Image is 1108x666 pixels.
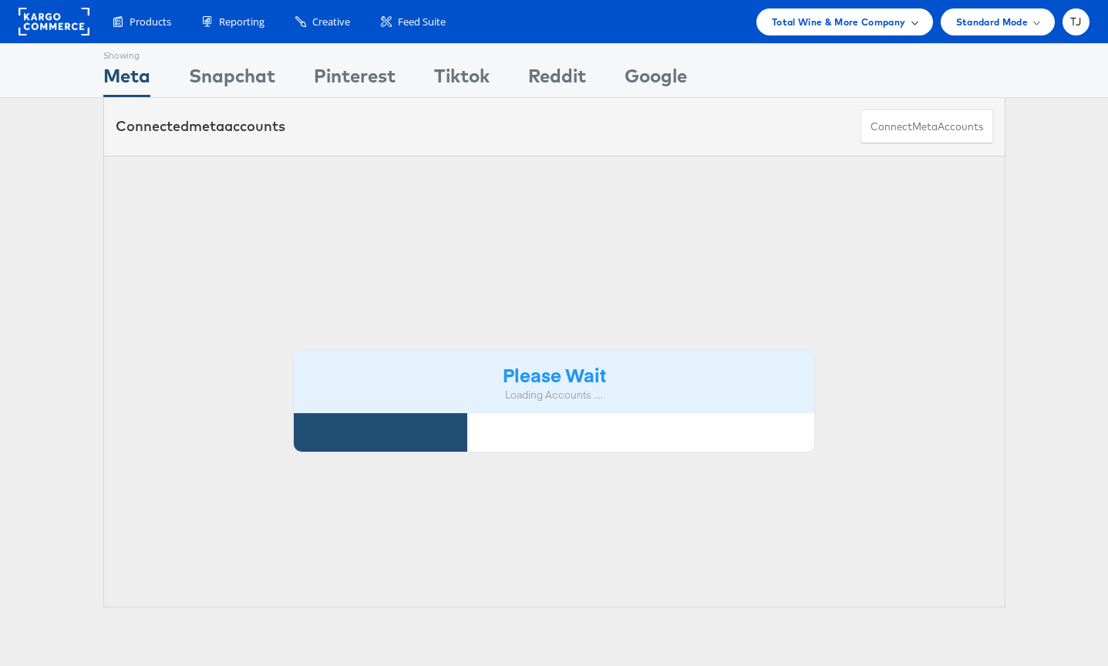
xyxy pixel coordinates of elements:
[130,15,171,29] span: Products
[103,62,150,97] div: Meta
[1070,17,1082,27] span: TJ
[189,62,275,97] div: Snapchat
[434,62,490,97] div: Tiktok
[314,62,396,97] div: Pinterest
[398,15,446,29] span: Feed Suite
[860,109,993,144] button: ConnectmetaAccounts
[116,116,285,136] div: Connected accounts
[956,14,1028,30] span: Standard Mode
[503,362,606,387] strong: Please Wait
[103,44,150,62] div: Showing
[189,117,224,135] span: meta
[912,119,938,134] span: meta
[305,388,803,402] div: Loading Accounts ....
[772,14,906,30] span: Total Wine & More Company
[219,15,264,29] span: Reporting
[528,62,586,97] div: Reddit
[625,62,687,97] div: Google
[312,15,350,29] span: Creative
